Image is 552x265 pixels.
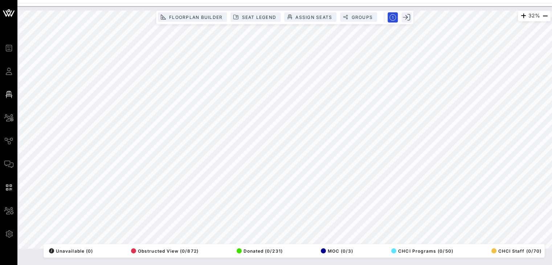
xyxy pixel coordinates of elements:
[234,246,283,256] button: Donated (0/231)
[49,248,93,254] span: Unavailable (0)
[295,15,332,20] span: Assign Seats
[489,246,541,256] button: CHCI Staff (0/70)
[129,246,199,256] button: Obstructed View (0/872)
[241,15,276,20] span: Seat Legend
[131,248,199,254] span: Obstructed View (0/872)
[491,248,541,254] span: CHCI Staff (0/70)
[47,246,93,256] button: /Unavailable (0)
[389,246,453,256] button: CHCI Programs (0/50)
[351,15,373,20] span: Groups
[340,12,377,22] button: Groups
[158,12,227,22] button: Floorplan Builder
[49,248,54,253] div: /
[284,12,336,22] button: Assign Seats
[230,12,281,22] button: Seat Legend
[237,248,283,254] span: Donated (0/231)
[391,248,453,254] span: CHCI Programs (0/50)
[518,11,551,21] div: 32%
[321,248,353,254] span: MOC (0/3)
[169,15,222,20] span: Floorplan Builder
[319,246,353,256] button: MOC (0/3)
